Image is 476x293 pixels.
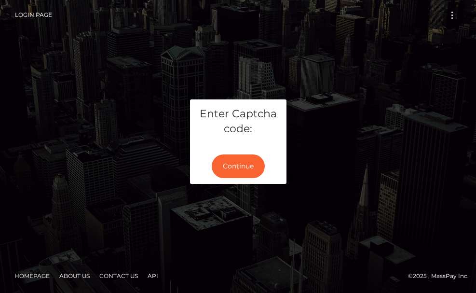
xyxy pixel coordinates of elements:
button: Continue [212,154,265,178]
a: Contact Us [95,268,142,283]
a: Homepage [11,268,54,283]
a: About Us [55,268,94,283]
a: Login Page [15,5,52,25]
a: API [144,268,162,283]
h5: Enter Captcha code: [197,107,279,137]
button: Toggle navigation [443,9,461,22]
div: © 2025 , MassPay Inc. [7,271,469,281]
